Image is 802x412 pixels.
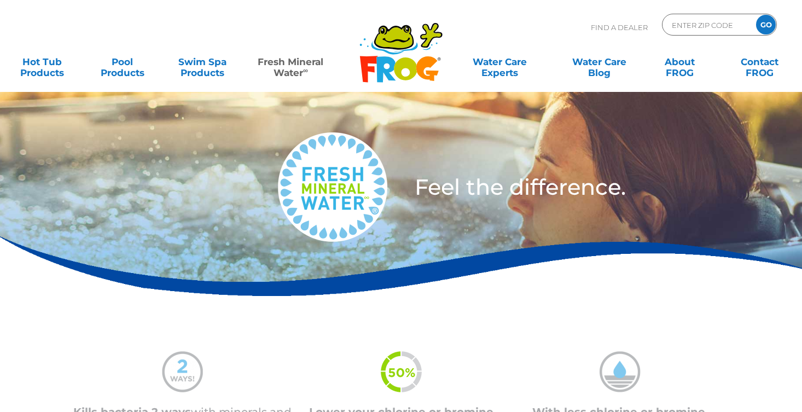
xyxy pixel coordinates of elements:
a: Water CareExperts [449,51,550,73]
a: Swim SpaProducts [171,51,234,73]
img: mineral-water-2-ways [162,351,203,392]
a: Water CareBlog [568,51,631,73]
input: GO [756,15,776,34]
a: ContactFROG [729,51,791,73]
input: Zip Code Form [671,17,745,33]
img: fmw-50percent-icon [381,351,422,392]
a: Hot TubProducts [11,51,73,73]
p: Find A Dealer [591,14,648,41]
h3: Feel the difference. [415,176,735,198]
a: PoolProducts [91,51,154,73]
a: AboutFROG [648,51,711,73]
a: Fresh MineralWater∞ [252,51,330,73]
img: fresh-mineral-water-logo-medium [278,132,387,242]
img: mineral-water-less-chlorine [600,351,641,392]
sup: ∞ [303,66,308,74]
